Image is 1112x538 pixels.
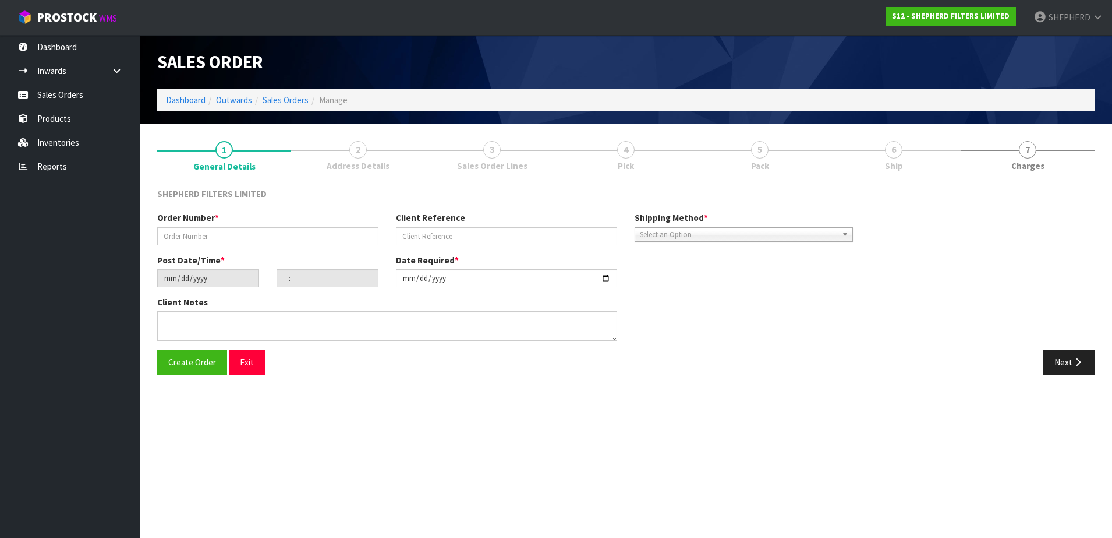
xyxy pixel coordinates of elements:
span: General Details [193,160,256,173]
button: Exit [229,350,265,375]
span: ProStock [37,10,97,25]
input: Order Number [157,227,378,245]
strong: S12 - SHEPHERD FILTERS LIMITED [892,11,1010,21]
span: 3 [483,141,501,159]
span: 2 [349,141,367,159]
span: Pick [618,160,634,172]
label: Post Date/Time [157,254,225,266]
span: Charges [1011,160,1044,172]
a: Sales Orders [263,94,309,106]
a: Outwards [216,94,252,106]
span: SHEPHERD FILTERS LIMITED [157,188,267,199]
span: Sales Order [157,51,263,73]
span: 5 [751,141,769,159]
label: Shipping Method [635,212,708,224]
a: Dashboard [166,94,206,106]
span: 1 [215,141,233,159]
span: Manage [319,94,348,106]
span: Create Order [168,357,216,368]
span: Ship [885,160,903,172]
span: Sales Order Lines [457,160,527,172]
input: Client Reference [396,227,617,245]
label: Order Number [157,212,219,224]
small: WMS [99,13,117,24]
label: Client Reference [396,212,465,224]
span: Pack [751,160,769,172]
span: Select an Option [640,228,837,242]
span: General Details [157,179,1095,384]
span: 6 [885,141,902,159]
span: SHEPHERD [1049,12,1090,23]
label: Client Notes [157,296,208,308]
button: Create Order [157,350,227,375]
img: cube-alt.png [17,10,32,24]
label: Date Required [396,254,459,266]
button: Next [1043,350,1095,375]
span: 4 [617,141,635,159]
span: 7 [1019,141,1036,159]
span: Address Details [327,160,389,172]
